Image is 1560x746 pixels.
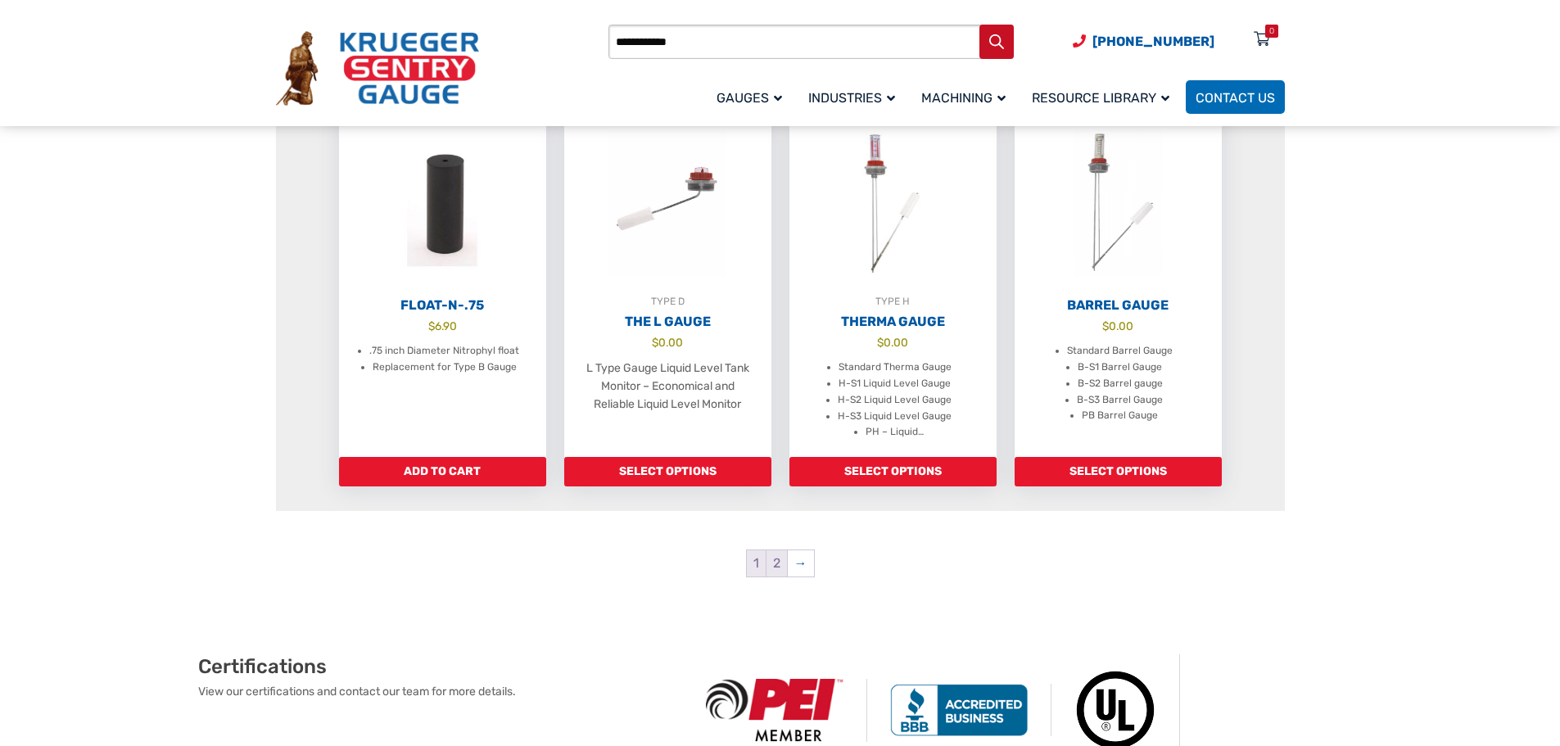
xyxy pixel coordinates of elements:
li: B-S1 Barrel Gauge [1078,359,1162,376]
li: H-S2 Liquid Level Gauge [838,392,952,409]
span: Machining [921,90,1006,106]
li: Standard Barrel Gauge [1067,343,1173,359]
h2: Therma Gauge [789,314,997,330]
div: TYPE H [789,293,997,310]
img: Float-N [339,113,546,293]
a: Float-N-.75 $6.90 .75 inch Diameter Nitrophyl float Replacement for Type B Gauge [339,113,546,457]
span: Contact Us [1196,90,1275,106]
li: PB Barrel Gauge [1082,408,1158,424]
img: Therma Gauge [789,113,997,293]
span: Industries [808,90,895,106]
img: The L Gauge [564,113,771,293]
span: Resource Library [1032,90,1169,106]
h2: Float-N-.75 [339,297,546,314]
p: View our certifications and contact our team for more details. [198,683,683,700]
li: Standard Therma Gauge [839,359,952,376]
span: $ [652,336,658,349]
img: BBB [867,684,1051,736]
a: Machining [911,78,1022,116]
h2: Certifications [198,654,683,679]
a: Add to cart: “Therma Gauge” [789,457,997,486]
img: Barrel Gauge [1015,113,1222,293]
li: PH – Liquid… [866,424,924,441]
a: Contact Us [1186,80,1285,114]
a: Page 2 [766,550,787,576]
a: → [788,550,814,576]
span: Gauges [717,90,782,106]
a: TYPE DThe L Gauge $0.00 L Type Gauge Liquid Level Tank Monitor – Economical and Reliable Liquid L... [564,113,771,457]
nav: Product Pagination [276,549,1285,584]
img: PEI Member [683,679,867,742]
span: $ [877,336,884,349]
li: H-S3 Liquid Level Gauge [838,409,952,425]
span: [PHONE_NUMBER] [1092,34,1214,49]
h2: Barrel Gauge [1015,297,1222,314]
a: Barrel Gauge $0.00 Standard Barrel Gauge B-S1 Barrel Gauge B-S2 Barrel gauge B-S3 Barrel Gauge PB... [1015,113,1222,457]
a: Add to cart: “Barrel Gauge” [1015,457,1222,486]
a: Phone Number (920) 434-8860 [1073,31,1214,52]
span: Page 1 [747,550,766,576]
li: .75 inch Diameter Nitrophyl float [369,343,519,359]
p: L Type Gauge Liquid Level Tank Monitor – Economical and Reliable Liquid Level Monitor [581,359,755,414]
a: Resource Library [1022,78,1186,116]
li: B-S3 Barrel Gauge [1077,392,1163,409]
bdi: 0.00 [652,336,683,349]
span: $ [1102,319,1109,332]
bdi: 0.00 [1102,319,1133,332]
span: $ [428,319,435,332]
bdi: 6.90 [428,319,457,332]
li: Replacement for Type B Gauge [373,359,517,376]
h2: The L Gauge [564,314,771,330]
li: B-S2 Barrel gauge [1078,376,1163,392]
a: Industries [798,78,911,116]
li: H-S1 Liquid Level Gauge [839,376,951,392]
div: 0 [1269,25,1274,38]
a: Add to cart: “The L Gauge” [564,457,771,486]
a: Add to cart: “Float-N-.75” [339,457,546,486]
img: Krueger Sentry Gauge [276,31,479,106]
bdi: 0.00 [877,336,908,349]
div: TYPE D [564,293,771,310]
a: Gauges [707,78,798,116]
a: TYPE HTherma Gauge $0.00 Standard Therma Gauge H-S1 Liquid Level Gauge H-S2 Liquid Level Gauge H-... [789,113,997,457]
